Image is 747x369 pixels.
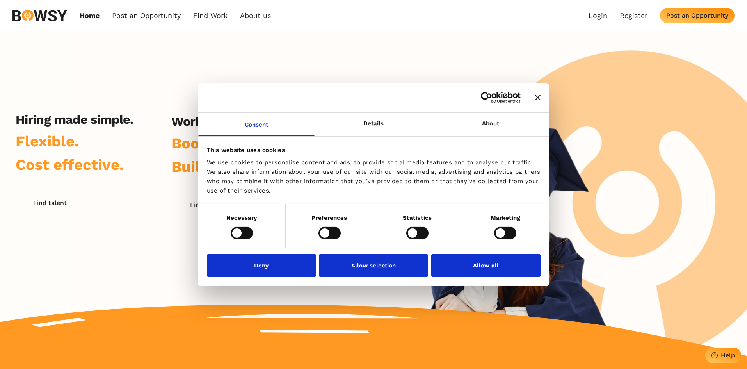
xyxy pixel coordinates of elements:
[319,254,428,277] button: Allow selection
[432,112,549,136] a: About
[171,134,241,152] span: Boost CV.
[403,214,432,221] strong: Statistics
[171,197,240,212] button: Find Work
[620,11,647,20] a: Register
[589,11,607,20] a: Login
[311,214,347,221] strong: Preferences
[535,95,541,100] button: Close banner
[207,145,541,155] div: This website uses cookies
[190,201,221,209] div: Find Work
[452,92,521,103] a: Usercentrics Cookiebot - opens in a new window
[721,351,735,359] div: Help
[315,112,432,136] a: Details
[12,10,67,21] img: svg%3e
[226,214,257,221] strong: Necessary
[171,114,296,129] h2: Work while studying.
[16,156,124,173] span: Cost effective.
[80,11,100,20] a: Home
[491,214,520,221] strong: Marketing
[198,112,315,136] a: Consent
[207,157,541,195] div: We use cookies to personalise content and ads, to provide social media features and to analyse ou...
[207,254,316,277] button: Deny
[16,132,79,150] span: Flexible.
[16,195,84,210] button: Find talent
[660,8,735,23] button: Post an Opportunity
[705,348,741,363] button: Help
[431,254,541,277] button: Allow all
[666,12,728,19] div: Post an Opportunity
[33,199,67,207] div: Find talent
[171,158,258,175] span: Build skills.
[16,112,133,127] h2: Hiring made simple.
